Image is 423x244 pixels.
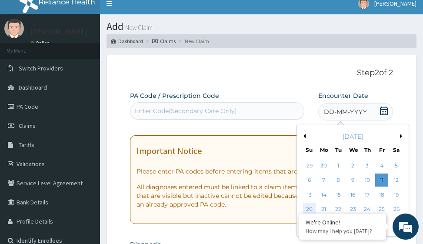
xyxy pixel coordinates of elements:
div: Th [364,146,371,154]
div: Choose Friday, August 1st, 2025 [375,217,388,231]
div: Choose Saturday, July 12th, 2025 [390,174,403,187]
span: Dashboard [19,84,47,91]
div: Choose Thursday, July 24th, 2025 [361,203,374,216]
textarea: Type your message and hit 'Enter' [4,157,166,187]
span: Switch Providers [19,64,63,72]
div: Choose Friday, July 4th, 2025 [375,159,388,172]
div: Choose Tuesday, July 1st, 2025 [332,159,345,172]
p: Step 2 of 2 [130,68,393,78]
div: Fr [378,146,386,154]
div: Choose Tuesday, July 15th, 2025 [332,188,345,201]
div: Choose Sunday, June 29th, 2025 [303,159,316,172]
div: Choose Friday, July 11th, 2025 [375,174,388,187]
div: Tu [335,146,342,154]
div: Choose Saturday, July 26th, 2025 [390,203,403,216]
span: DD-MM-YYYY [324,107,367,116]
div: Choose Saturday, July 19th, 2025 [390,188,403,201]
div: Choose Monday, July 7th, 2025 [317,174,330,187]
div: Choose Saturday, August 2nd, 2025 [390,217,403,231]
h1: Add [107,21,416,32]
button: Previous Month [301,134,306,138]
div: Choose Wednesday, July 16th, 2025 [346,188,360,201]
p: How may I help you today? [306,227,380,235]
div: [DATE] [300,132,405,141]
img: d_794563401_company_1708531726252_794563401 [16,43,35,65]
div: Choose Sunday, July 20th, 2025 [303,203,316,216]
div: Choose Monday, July 14th, 2025 [317,188,330,201]
div: Enter Code(Secondary Care Only) [135,107,237,115]
div: Choose Monday, July 21st, 2025 [317,203,330,216]
p: [PERSON_NAME] [30,28,87,36]
div: We [349,146,356,154]
div: Chat with us now [45,49,146,60]
a: Claims [152,37,176,45]
button: Next Month [400,134,404,138]
span: Tariffs [19,141,34,149]
div: Choose Saturday, July 5th, 2025 [390,159,403,172]
div: Su [306,146,313,154]
div: Choose Friday, July 18th, 2025 [375,188,388,201]
div: Choose Wednesday, July 9th, 2025 [346,174,360,187]
div: Choose Thursday, July 10th, 2025 [361,174,374,187]
div: Sa [393,146,400,154]
div: Choose Sunday, July 6th, 2025 [303,174,316,187]
div: Choose Tuesday, July 22nd, 2025 [332,203,345,216]
div: Choose Tuesday, July 8th, 2025 [332,174,345,187]
div: Choose Wednesday, July 23rd, 2025 [346,203,360,216]
li: New Claim [177,37,209,45]
div: Choose Thursday, July 3rd, 2025 [361,159,374,172]
div: We're Online! [306,218,380,226]
div: month 2025-07 [302,159,403,231]
a: Online [30,40,51,46]
label: Encounter Date [318,91,368,100]
div: Choose Thursday, July 17th, 2025 [361,188,374,201]
div: Minimize live chat window [143,4,163,25]
p: Please enter PA codes before entering items that are not attached to a PA code [137,167,386,176]
div: Choose Friday, July 25th, 2025 [375,203,388,216]
label: PA Code / Prescription Code [130,91,219,100]
div: Choose Sunday, July 13th, 2025 [303,188,316,201]
p: All diagnoses entered must be linked to a claim item. Diagnosis & Claim Items that are visible bu... [137,183,386,209]
small: New Claim [123,24,153,31]
h1: Important Notice [137,146,202,156]
span: Claims [19,122,36,130]
div: Mo [320,146,327,154]
div: Choose Monday, June 30th, 2025 [317,159,330,172]
img: User Image [4,19,24,38]
a: Dashboard [111,37,143,45]
div: Choose Wednesday, July 2nd, 2025 [346,159,360,172]
span: We're online! [50,69,120,157]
